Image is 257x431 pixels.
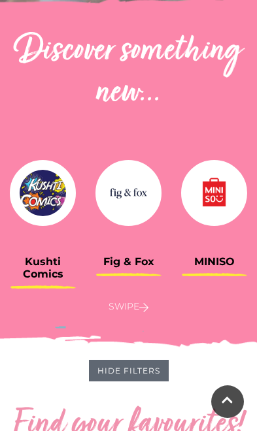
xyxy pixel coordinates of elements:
[181,255,247,268] h3: MINISO
[10,140,76,280] a: Kushti Comics
[10,298,247,314] p: Swipe
[10,255,76,280] h3: Kushti Comics
[95,255,162,268] h3: Fig & Fox
[10,31,247,114] h2: Discover something new...
[95,140,162,268] a: Fig & Fox
[181,140,247,268] a: MINISO
[89,360,169,381] button: HIDE FILTERS
[97,366,121,375] span: HIDE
